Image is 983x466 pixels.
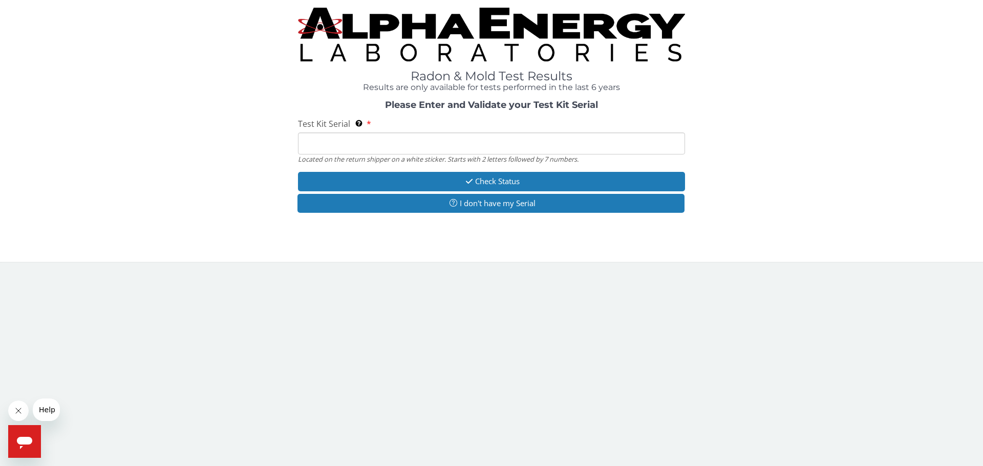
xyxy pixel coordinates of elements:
[8,401,29,421] iframe: Close message
[298,172,685,191] button: Check Status
[385,99,598,110] strong: Please Enter and Validate your Test Kit Serial
[298,70,685,83] h1: Radon & Mold Test Results
[298,118,350,129] span: Test Kit Serial
[33,398,60,421] iframe: Message from company
[8,425,41,458] iframe: Button to launch messaging window
[298,83,685,92] h4: Results are only available for tests performed in the last 6 years
[297,194,685,213] button: I don't have my Serial
[298,8,685,61] img: TightCrop.jpg
[298,154,685,164] div: Located on the return shipper on a white sticker. Starts with 2 letters followed by 7 numbers.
